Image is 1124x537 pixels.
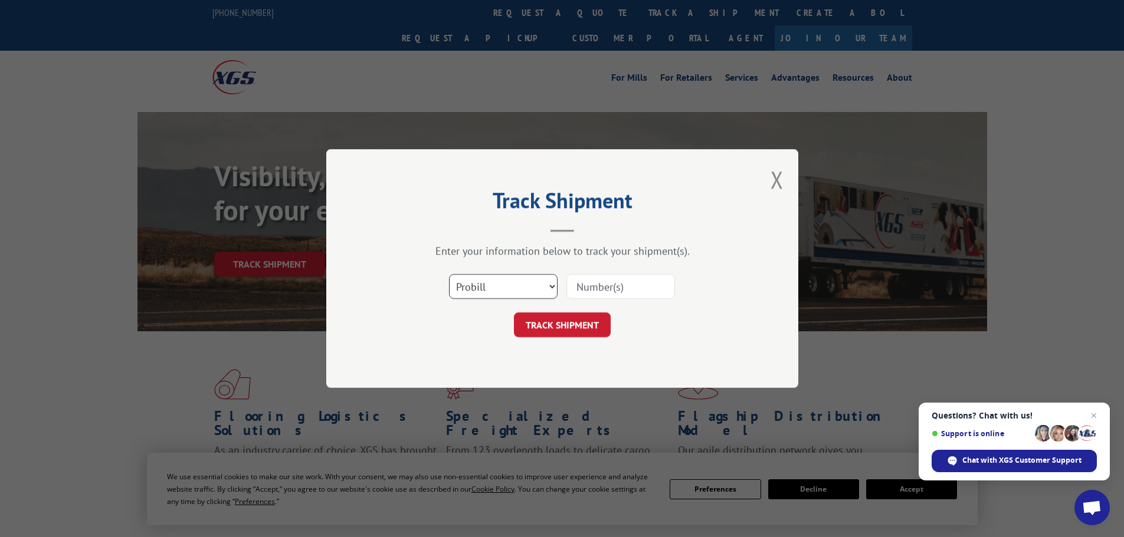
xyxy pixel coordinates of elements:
[932,450,1097,472] div: Chat with XGS Customer Support
[385,192,739,215] h2: Track Shipment
[932,429,1031,438] span: Support is online
[932,411,1097,420] span: Questions? Chat with us!
[514,312,611,337] button: TRACK SHIPMENT
[385,244,739,258] div: Enter your information below to track your shipment(s).
[566,274,675,299] input: Number(s)
[962,455,1082,466] span: Chat with XGS Customer Support
[1074,490,1110,525] div: Open chat
[771,164,784,195] button: Close modal
[1087,408,1101,423] span: Close chat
